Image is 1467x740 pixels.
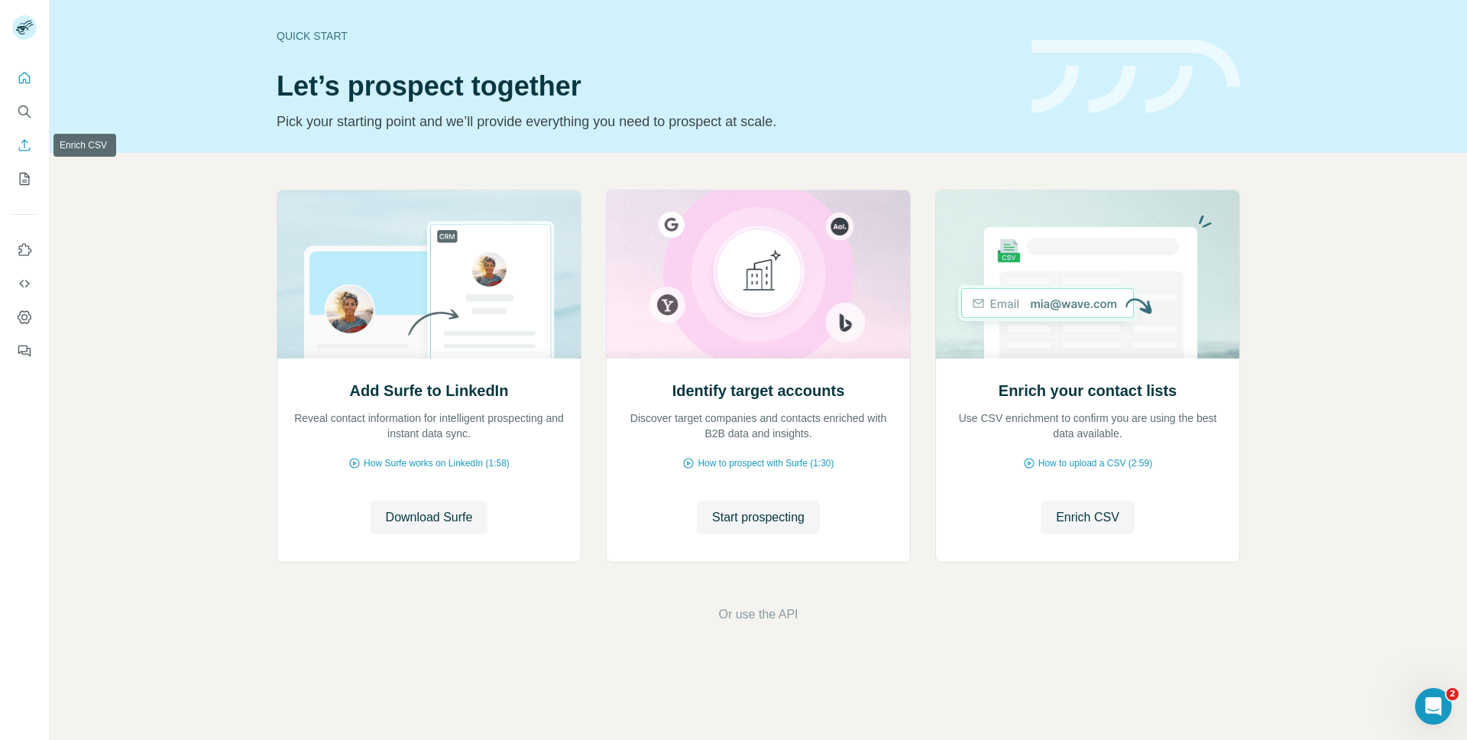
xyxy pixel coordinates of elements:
[951,411,1224,441] p: Use CSV enrichment to confirm you are using the best data available.
[12,131,37,159] button: Enrich CSV
[697,501,820,534] button: Start prospecting
[12,270,37,297] button: Use Surfe API
[1038,456,1152,470] span: How to upload a CSV (2:59)
[712,508,805,527] span: Start prospecting
[277,190,581,359] img: Add Surfe to LinkedIn
[12,337,37,365] button: Feedback
[1056,508,1119,527] span: Enrich CSV
[606,190,911,359] img: Identify target accounts
[935,190,1240,359] img: Enrich your contact lists
[718,605,798,624] button: Or use the API
[277,71,1013,102] h1: Let’s prospect together
[1031,40,1240,114] img: banner
[277,28,1013,44] div: Quick start
[371,501,488,534] button: Download Surfe
[12,64,37,92] button: Quick start
[277,111,1013,132] p: Pick your starting point and we’ll provide everything you need to prospect at scale.
[999,380,1177,401] h2: Enrich your contact lists
[386,508,473,527] span: Download Surfe
[622,411,895,441] p: Discover target companies and contacts enriched with B2B data and insights.
[698,456,834,470] span: How to prospect with Surfe (1:30)
[12,236,37,264] button: Use Surfe on LinkedIn
[1041,501,1135,534] button: Enrich CSV
[350,380,509,401] h2: Add Surfe to LinkedIn
[12,165,37,193] button: My lists
[672,380,845,401] h2: Identify target accounts
[1415,688,1452,725] iframe: Intercom live chat
[364,456,510,470] span: How Surfe works on LinkedIn (1:58)
[293,411,565,441] p: Reveal contact information for intelligent prospecting and instant data sync.
[12,98,37,125] button: Search
[1446,688,1459,700] span: 2
[12,303,37,331] button: Dashboard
